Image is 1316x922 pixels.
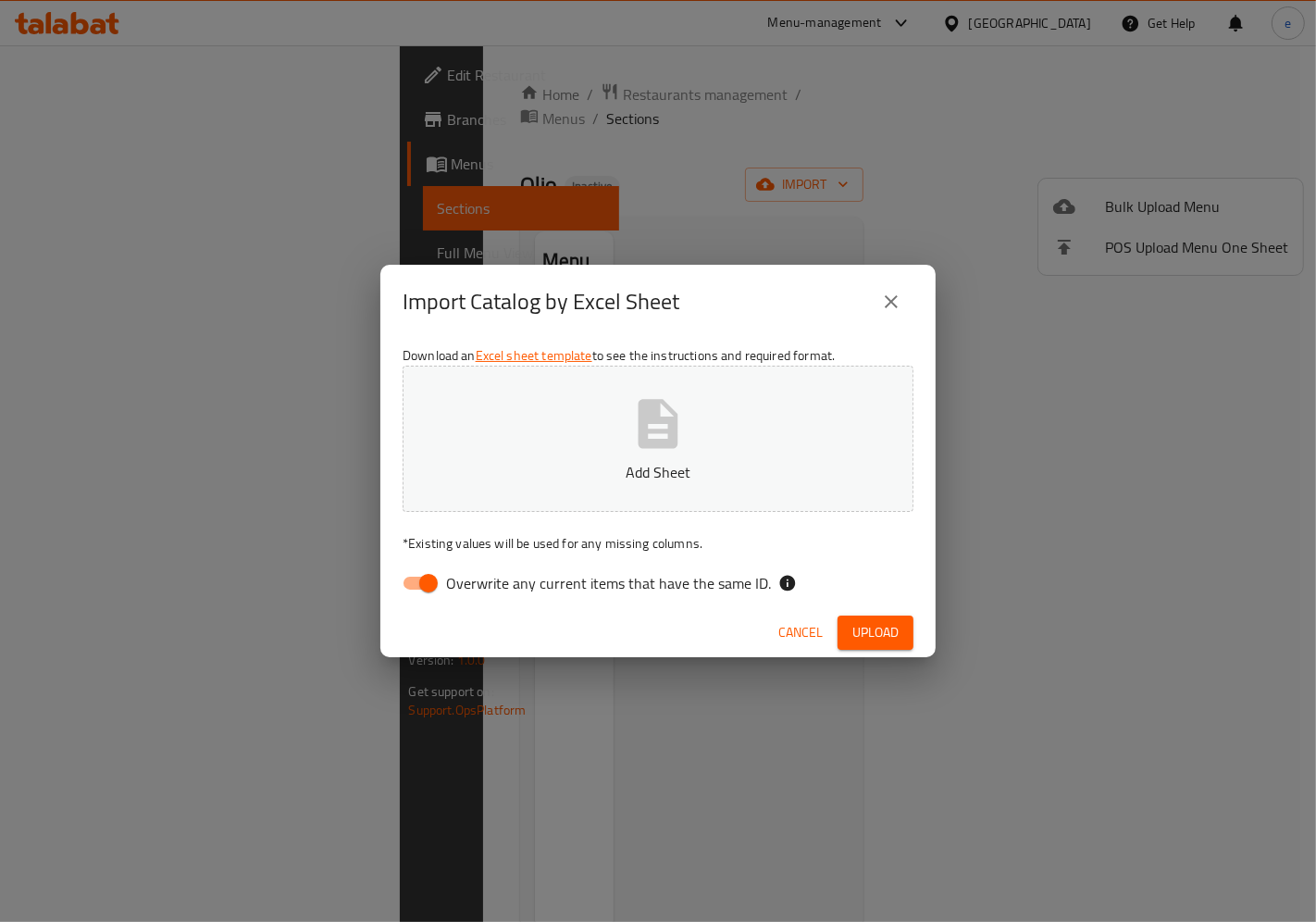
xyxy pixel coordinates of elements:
span: Cancel [778,621,823,644]
span: Upload [852,621,899,644]
button: Add Sheet [403,366,913,512]
button: close [869,280,913,324]
h2: Import Catalog by Excel Sheet [403,287,679,317]
div: Download an to see the instructions and required format. [380,339,936,607]
button: Upload [838,616,913,650]
button: Cancel [771,616,830,650]
p: Add Sheet [431,461,885,483]
a: Excel sheet template [476,343,592,368]
p: Existing values will be used for any missing columns. [403,534,913,553]
svg: If the overwrite option isn't selected, then the items that match an existing ID will be ignored ... [778,574,797,592]
span: Overwrite any current items that have the same ID. [446,572,771,594]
